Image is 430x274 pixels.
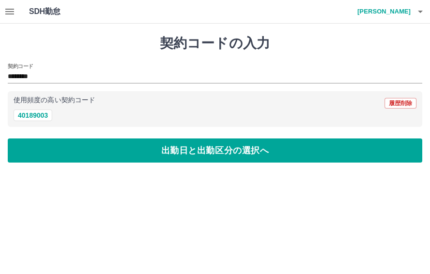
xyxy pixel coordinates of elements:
h1: 契約コードの入力 [8,35,422,52]
button: 40189003 [14,110,52,121]
h2: 契約コード [8,62,33,70]
p: 使用頻度の高い契約コード [14,97,95,104]
button: 履歴削除 [385,98,416,109]
button: 出勤日と出勤区分の選択へ [8,138,422,163]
